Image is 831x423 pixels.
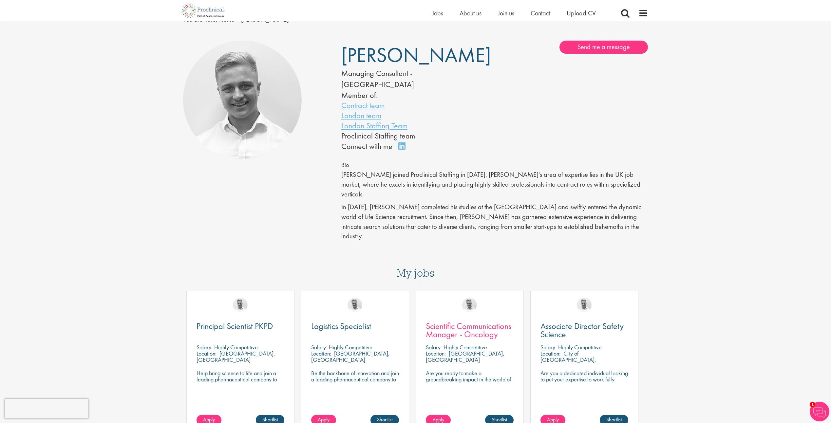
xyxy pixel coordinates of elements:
span: Salary [197,343,211,351]
a: Scientific Communications Manager - Oncology [426,322,514,339]
a: Jobs [432,9,443,17]
iframe: reCAPTCHA [5,399,88,418]
span: Location: [311,350,331,357]
p: Are you ready to make a groundbreaking impact in the world of biotechnology? Join a growing compa... [426,370,514,401]
span: Apply [318,416,330,423]
p: Help bring science to life and join a leading pharmaceutical company to play a key role in delive... [197,370,284,401]
span: Salary [311,343,326,351]
span: Location: [426,350,446,357]
span: Scientific Communications Manager - Oncology [426,321,511,340]
img: Joshua Bye [462,298,477,312]
a: About us [460,9,482,17]
span: Principal Scientist PKPD [197,321,273,332]
p: Highly Competitive [214,343,258,351]
span: Apply [432,416,444,423]
p: Highly Competitive [558,343,602,351]
p: [GEOGRAPHIC_DATA], [GEOGRAPHIC_DATA] [426,350,504,363]
label: Member of: [341,90,378,100]
a: Join us [498,9,514,17]
a: Contract team [341,100,385,110]
li: Proclinical Staffing team [341,131,475,141]
span: Salary [540,343,555,351]
div: Managing Consultant - [GEOGRAPHIC_DATA] [341,68,475,90]
img: Joshua Bye [233,298,248,312]
span: Salary [426,343,441,351]
p: Highly Competitive [444,343,487,351]
span: Associate Director Safety Science [540,321,624,340]
p: Highly Competitive [329,343,372,351]
img: Chatbot [810,402,829,421]
img: Joshua Bye [348,298,362,312]
p: [GEOGRAPHIC_DATA], [GEOGRAPHIC_DATA] [197,350,275,363]
span: Location: [540,350,560,357]
span: Apply [547,416,559,423]
img: Joshua Bye [183,41,302,159]
a: Upload CV [567,9,596,17]
span: Bio [341,161,349,169]
p: [GEOGRAPHIC_DATA], [GEOGRAPHIC_DATA] [311,350,390,363]
a: Send me a message [559,41,648,54]
p: [PERSON_NAME] joined Proclinical Staffing in [DATE]. [PERSON_NAME]'s area of expertise lies in th... [341,170,648,199]
span: Location: [197,350,217,357]
span: 1 [810,402,815,407]
a: Logistics Specialist [311,322,399,330]
img: Joshua Bye [577,298,592,312]
a: London Staffing Team [341,120,407,131]
h3: My jobs [183,267,648,279]
p: City of [GEOGRAPHIC_DATA], [GEOGRAPHIC_DATA] [540,350,596,370]
span: [PERSON_NAME] [341,42,491,68]
span: Logistics Specialist [311,321,371,332]
a: Associate Director Safety Science [540,322,628,339]
p: In [DATE], [PERSON_NAME] completed his studies at the [GEOGRAPHIC_DATA] and swiftly entered the d... [341,202,648,241]
a: Principal Scientist PKPD [197,322,284,330]
p: Are you a dedicated individual looking to put your expertise to work fully flexibly in a remote p... [540,370,628,401]
a: London team [341,110,381,120]
p: Be the backbone of innovation and join a leading pharmaceutical company to help keep life-changin... [311,370,399,395]
span: Apply [203,416,215,423]
a: Contact [531,9,550,17]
